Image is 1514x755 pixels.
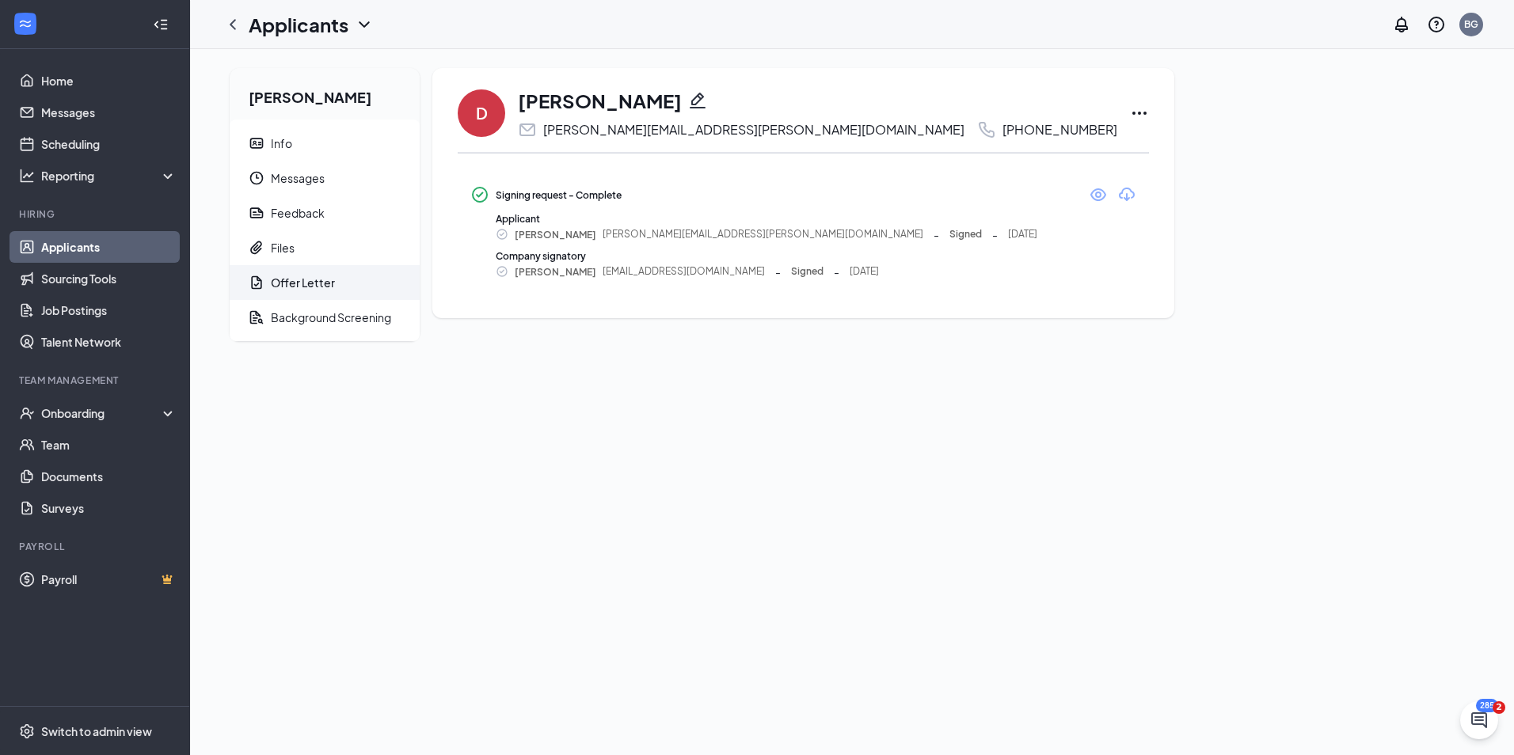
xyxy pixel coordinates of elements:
div: Company signatory [496,249,1136,263]
svg: Analysis [19,168,35,184]
div: [PERSON_NAME][EMAIL_ADDRESS][PERSON_NAME][DOMAIN_NAME] [543,122,964,138]
span: - [775,263,781,280]
div: Reporting [41,168,177,184]
span: 2 [1493,701,1505,714]
a: Team [41,429,177,461]
span: Signed [949,227,982,242]
span: Messages [271,161,407,195]
a: ContactCardInfo [230,126,420,161]
div: [PHONE_NUMBER] [1002,122,1117,138]
svg: ContactCard [249,135,264,151]
svg: Notifications [1392,15,1411,34]
div: BG [1464,17,1478,31]
svg: Phone [977,120,996,139]
svg: ChevronLeft [223,15,242,34]
svg: DocumentSearch [249,309,264,325]
svg: UserCheck [19,405,35,421]
svg: QuestionInfo [1427,15,1446,34]
div: Info [271,135,292,151]
h2: [PERSON_NAME] [230,68,420,120]
a: Scheduling [41,128,177,160]
a: Talent Network [41,326,177,358]
a: DocumentSearchBackground Screening [230,300,420,335]
span: [DATE] [850,264,879,279]
div: Payroll [19,540,173,553]
div: Applicant [496,212,1136,226]
a: Job Postings [41,294,177,326]
div: Onboarding [41,405,163,421]
h1: Applicants [249,11,348,38]
span: [PERSON_NAME] [515,226,596,243]
div: Team Management [19,374,173,387]
span: - [934,226,939,243]
iframe: Intercom live chat [1460,701,1498,739]
span: [DATE] [1008,227,1037,242]
a: Sourcing Tools [41,263,177,294]
span: Signed [791,264,824,279]
div: Files [271,240,295,256]
div: 285 [1476,699,1498,712]
h1: [PERSON_NAME] [518,87,682,114]
svg: CheckmarkCircle [470,185,489,204]
div: Switch to admin view [41,723,152,739]
svg: WorkstreamLogo [17,16,33,32]
a: ReportFeedback [230,195,420,230]
div: Signing request - Complete [496,188,622,202]
svg: Collapse [153,17,169,32]
a: DocumentApproveOffer Letter [230,265,420,300]
svg: Paperclip [249,240,264,256]
a: Home [41,65,177,97]
a: Documents [41,461,177,492]
div: Feedback [271,205,325,221]
svg: CheckmarkCircle [496,228,508,241]
a: Applicants [41,231,177,263]
div: D [476,102,488,124]
a: PaperclipFiles [230,230,420,265]
span: - [992,226,998,243]
svg: DocumentApprove [249,275,264,290]
svg: Ellipses [1130,104,1149,123]
span: - [834,263,839,280]
div: Background Screening [271,309,391,325]
svg: Report [249,205,264,221]
a: ClockMessages [230,161,420,195]
svg: Email [518,120,537,139]
a: Surveys [41,492,177,524]
svg: Settings [19,723,35,739]
div: Offer Letter [271,275,335,290]
svg: Download [1117,185,1136,204]
svg: Clock [249,170,264,186]
span: [PERSON_NAME] [515,264,596,280]
span: [PERSON_NAME][EMAIL_ADDRESS][PERSON_NAME][DOMAIN_NAME] [603,227,923,242]
svg: CheckmarkCircle [496,265,508,278]
div: Hiring [19,207,173,221]
svg: Eye [1089,185,1108,204]
svg: Pencil [688,91,707,110]
span: [EMAIL_ADDRESS][DOMAIN_NAME] [603,264,765,279]
svg: ChevronDown [355,15,374,34]
a: PayrollCrown [41,563,177,595]
a: Messages [41,97,177,128]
